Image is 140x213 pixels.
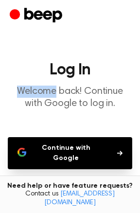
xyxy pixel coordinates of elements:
button: Continue with Google [8,137,132,169]
span: Contact us [6,190,134,207]
h1: Log In [8,62,132,78]
a: Beep [10,6,65,25]
p: Welcome back! Continue with Google to log in. [8,86,132,110]
a: [EMAIL_ADDRESS][DOMAIN_NAME] [44,191,115,206]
